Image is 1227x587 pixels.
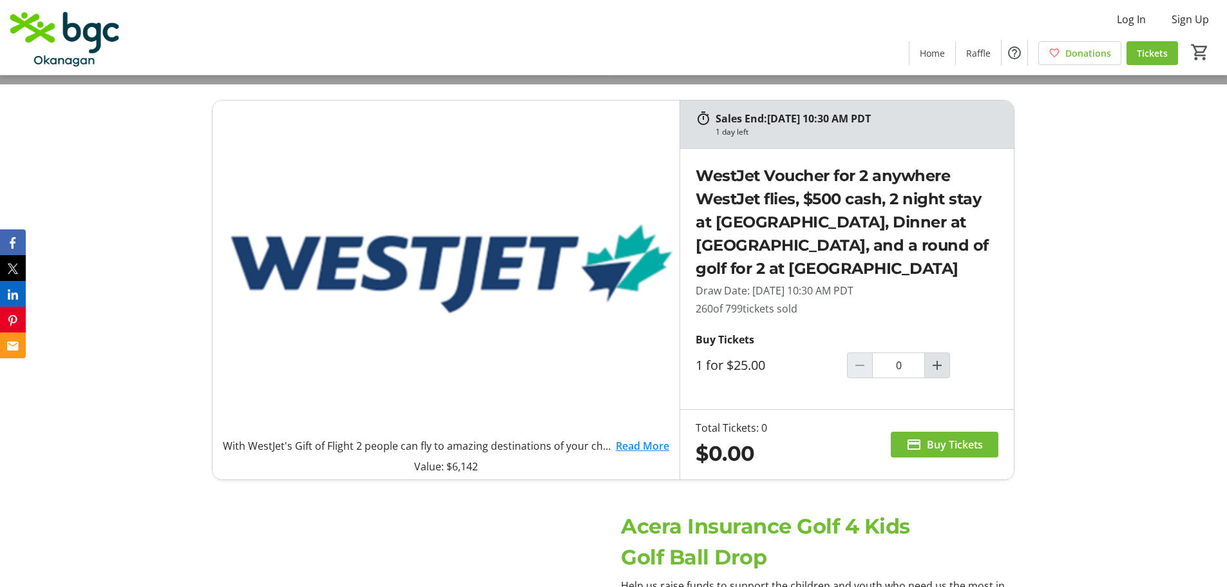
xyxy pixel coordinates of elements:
div: $0.00 [696,438,767,469]
span: [DATE] 10:30 AM PDT [767,111,871,126]
button: Cart [1188,41,1212,64]
a: Read More [616,438,669,454]
p: Value: $6,142 [223,459,669,474]
div: Total Tickets: 0 [696,420,767,436]
p: Draw Date: [DATE] 10:30 AM PDT [696,283,998,298]
img: WestJet Voucher for 2 anywhere WestJet flies, $500 cash, 2 night stay at Tinhorn Creek Winery, Di... [213,101,680,433]
span: Buy Tickets [927,437,983,452]
button: Increment by one [925,353,949,378]
span: Log In [1117,12,1146,27]
button: Help [1002,40,1027,66]
strong: Buy Tickets [696,332,754,347]
span: Donations [1065,46,1111,60]
button: Buy Tickets [891,432,998,457]
span: Sales End: [716,111,767,126]
span: Sign Up [1172,12,1209,27]
a: Donations [1038,41,1121,65]
span: of 799 [713,302,743,316]
p: With WestJet's Gift of Flight 2 people can fly to amazing destinations of your choice; enjoy an e... [223,438,616,454]
label: 1 for $25.00 [696,358,765,373]
p: Acera Insurance Golf 4 Kids [621,511,1014,542]
img: BGC Okanagan's Logo [8,5,122,70]
h2: WestJet Voucher for 2 anywhere WestJet flies, $500 cash, 2 night stay at [GEOGRAPHIC_DATA], Dinne... [696,164,998,280]
a: Raffle [956,41,1001,65]
p: 260 tickets sold [696,301,998,316]
button: Sign Up [1161,9,1219,30]
button: Log In [1107,9,1156,30]
span: Tickets [1137,46,1168,60]
span: Home [920,46,945,60]
div: 1 day left [716,126,748,138]
p: Golf Ball Drop [621,542,1014,573]
span: Raffle [966,46,991,60]
a: Home [909,41,955,65]
a: Tickets [1127,41,1178,65]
